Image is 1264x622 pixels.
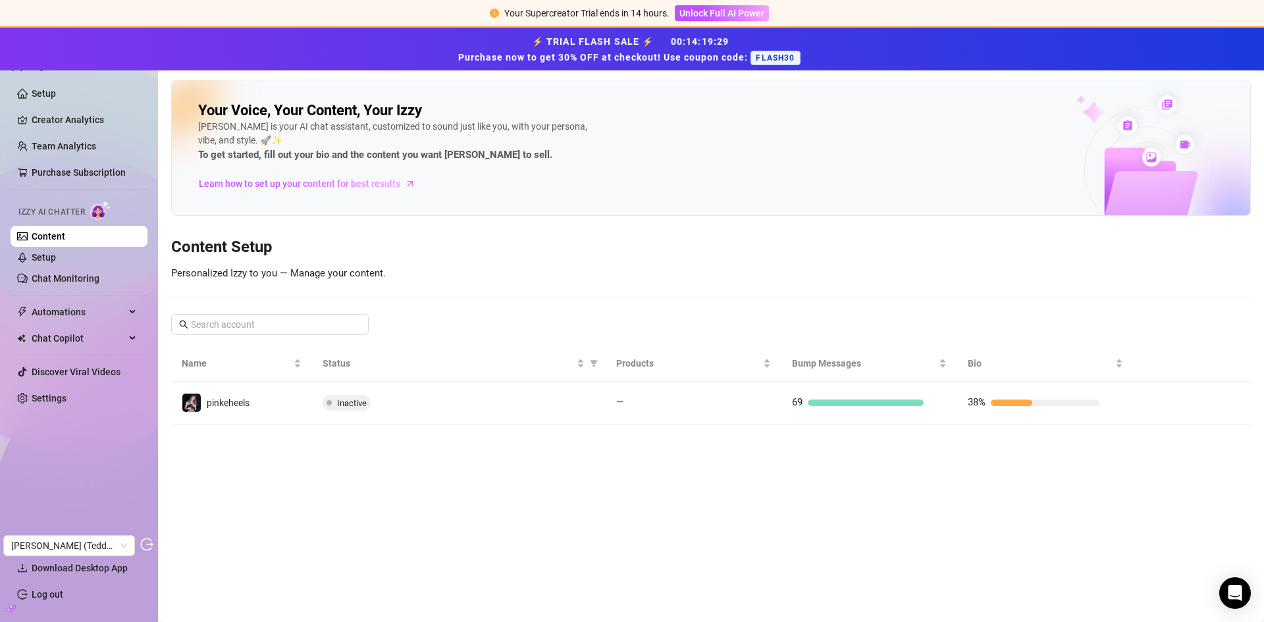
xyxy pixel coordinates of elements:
span: thunderbolt [17,307,28,317]
img: Chat Copilot [17,334,26,343]
a: Setup [32,88,56,99]
th: Bump Messages [781,346,957,382]
span: Automations [32,301,125,323]
a: Unlock Full AI Power [675,8,769,18]
span: search [179,320,188,329]
span: exclamation-circle [490,9,499,18]
span: Learn how to set up your content for best results [199,176,400,191]
span: build [7,604,16,613]
a: Discover Viral Videos [32,367,120,377]
span: 69 [792,396,803,408]
a: Chat Monitoring [32,273,99,284]
button: Unlock Full AI Power [675,5,769,21]
span: 00 : 14 : 19 : 29 [671,36,729,47]
strong: ⚡ TRIAL FLASH SALE ⚡ [458,36,805,63]
a: Team Analytics [32,141,96,151]
strong: Purchase now to get 30% OFF at checkout! Use coupon code: [458,52,750,63]
h3: Content Setup [171,237,1251,258]
a: Learn how to set up your content for best results [198,173,425,194]
strong: To get started, fill out your bio and the content you want [PERSON_NAME] to sell. [198,149,552,161]
div: Open Intercom Messenger [1219,577,1251,609]
span: — [616,396,624,408]
span: Heiko Juri Conrad (Teddyboost) [11,536,127,556]
th: Name [171,346,312,382]
th: Bio [957,346,1133,382]
div: [PERSON_NAME] is your AI chat assistant, customized to sound just like you, with your persona, vi... [198,120,593,163]
span: Inactive [337,398,367,408]
span: Products [616,356,760,371]
a: Log out [32,589,63,600]
span: Your Supercreator Trial ends in 14 hours. [504,8,670,18]
span: pinkeheels [207,398,250,408]
span: Status [323,356,574,371]
span: filter [587,353,600,373]
span: download [17,563,28,573]
h2: Your Voice, Your Content, Your Izzy [198,101,422,120]
span: Izzy AI Chatter [18,206,85,219]
a: Setup [32,252,56,263]
span: Download Desktop App [32,563,128,573]
span: Name [182,356,291,371]
a: Settings [32,393,66,403]
span: 38% [968,396,986,408]
a: Creator Analytics [32,109,137,130]
span: FLASH30 [750,51,800,65]
span: Chat Copilot [32,328,125,349]
span: arrow-right [404,177,417,190]
a: Content [32,231,65,242]
input: Search account [191,317,350,332]
img: pinkeheels [182,394,201,412]
a: Purchase Subscription [32,162,137,183]
span: Bio [968,356,1112,371]
img: ai-chatter-content-library-cLFOSyPT.png [1046,81,1250,215]
th: Products [606,346,781,382]
span: Personalized Izzy to you — Manage your content. [171,267,386,279]
span: logout [140,538,153,551]
img: AI Chatter [90,201,111,220]
span: Unlock Full AI Power [679,8,764,18]
span: filter [590,359,598,367]
th: Status [312,346,606,382]
span: Bump Messages [792,356,936,371]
